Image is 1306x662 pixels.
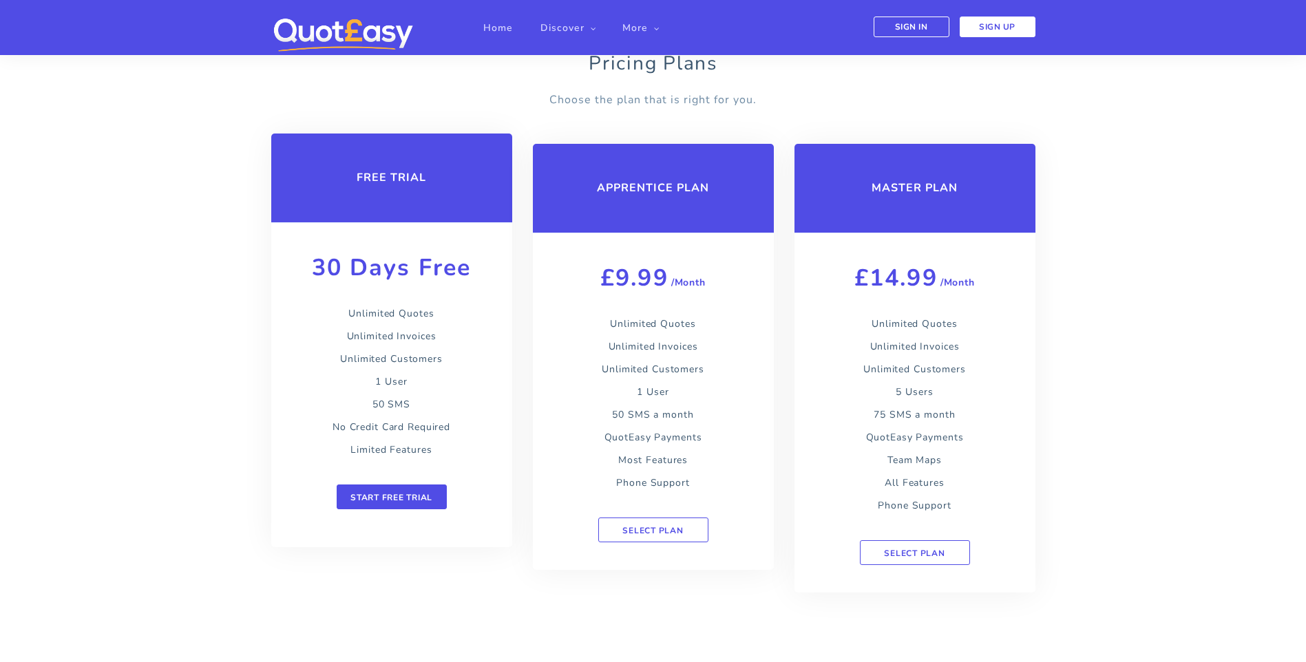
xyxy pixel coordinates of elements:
[533,476,774,490] li: Phone Support
[271,17,415,53] img: QuotEasy
[794,182,1035,195] h3: MASTER PLAN
[874,17,949,37] a: Sign In
[271,329,512,343] li: Unlimited Invoices
[794,476,1035,490] li: All Features
[271,50,1035,76] h2: Pricing Plans
[271,420,512,434] li: No Credit Card Required
[600,262,668,294] span: £9.99
[794,362,1035,376] li: Unlimited Customers
[271,352,512,366] li: Unlimited Customers
[940,276,975,289] span: /Month
[467,90,839,109] p: Choose the plan that is right for you.
[533,407,774,422] li: 50 SMS a month
[533,453,774,467] li: Most Features
[312,252,471,284] span: 30 Days Free
[533,182,774,195] h3: APPRENTICE PLAN
[533,385,774,399] li: 1 User
[533,362,774,376] li: Unlimited Customers
[671,276,706,289] span: /Month
[794,453,1035,467] li: Team Maps
[271,374,512,389] li: 1 User
[960,17,1035,37] a: Sign Up
[337,484,447,509] a: START FREE TRIAL
[794,407,1035,422] li: 75 SMS a month
[794,498,1035,513] li: Phone Support
[533,317,774,331] li: Unlimited Quotes
[271,171,512,184] h3: FREE TRIAL
[794,339,1035,354] li: Unlimited Invoices
[860,540,970,565] a: SELECT PLAN
[540,14,584,42] a: Discover
[794,430,1035,445] li: QuotEasy Payments
[533,339,774,354] li: Unlimited Invoices
[622,14,648,42] a: More
[794,385,1035,399] li: 5 Users
[271,397,512,412] li: 50 SMS
[794,317,1035,331] li: Unlimited Quotes
[533,430,774,445] li: QuotEasy Payments
[598,517,708,542] a: SELECT PLAN
[854,262,938,294] span: £14.99
[483,14,513,42] a: Home
[271,442,512,457] li: Limited Features
[271,306,512,321] li: Unlimited Quotes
